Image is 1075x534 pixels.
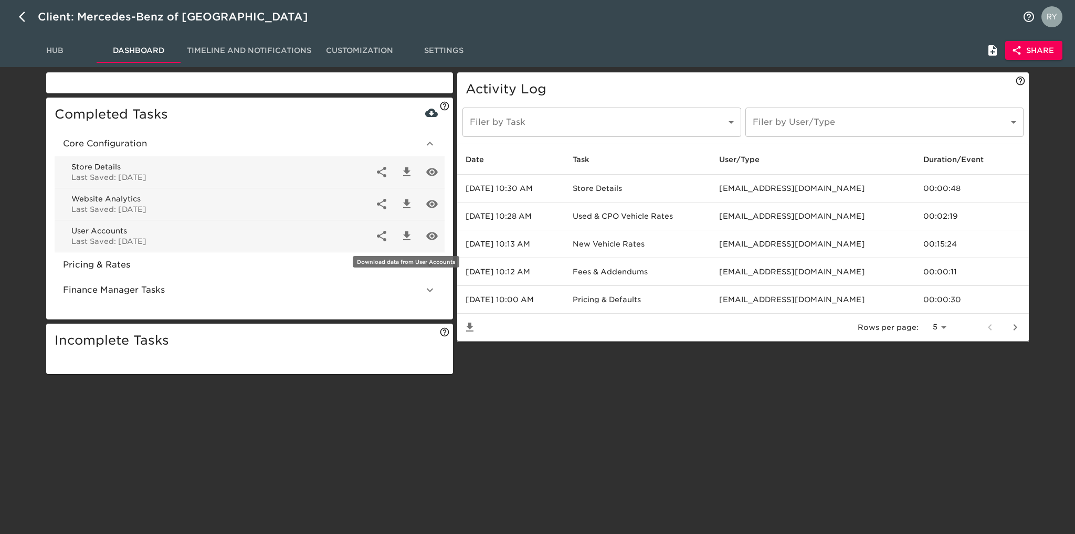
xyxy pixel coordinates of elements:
h5: Incomplete Tasks [55,332,445,349]
svg: These tasks still need to be completed for this Onboarding Hub [439,327,450,337]
td: Pricing & Defaults [564,286,711,314]
p: Last Saved: [DATE] [71,204,369,215]
span: Website Analytics [71,194,369,204]
div: ​ [745,108,1024,137]
span: Finance Manager Tasks [63,284,424,296]
div: Finance Manager Tasks [55,277,445,303]
div: ​ [462,108,741,137]
td: [EMAIL_ADDRESS][DOMAIN_NAME] [711,230,915,258]
div: Download data from Store Details [394,159,419,185]
span: Task [573,153,603,166]
div: Pricing & Rates [55,252,445,277]
span: Pricing & Rates [63,259,424,271]
img: Profile [1041,6,1062,27]
td: [DATE] 10:12 AM [457,258,564,286]
button: Share [1005,41,1062,60]
svg: See and download data from all completed tasks here [439,101,450,111]
td: 00:00:11 [915,258,1029,286]
span: Hub [19,44,90,57]
h5: Activity Log [466,81,1020,98]
td: [DATE] 10:00 AM [457,286,564,314]
div: External Link [369,191,394,217]
td: Used & CPO Vehicle Rates [564,202,711,230]
svg: View what external collaborators have done in this Onboarding Hub [1015,76,1026,86]
td: [EMAIL_ADDRESS][DOMAIN_NAME] [711,202,915,230]
button: next page [1003,315,1028,340]
button: Internal Notes and Comments [980,38,1005,63]
td: [EMAIL_ADDRESS][DOMAIN_NAME] [711,258,915,286]
span: Duration/Event [923,153,997,166]
h5: Completed Tasks [55,106,445,123]
td: New Vehicle Rates [564,230,711,258]
p: Last Saved: [DATE] [71,236,369,247]
td: Fees & Addendums [564,258,711,286]
p: Last Saved: [DATE] [71,172,369,183]
td: 00:00:30 [915,286,1029,314]
span: Core Configuration [63,137,424,150]
span: Settings [408,44,479,57]
td: Store Details [564,175,711,202]
select: rows per page [923,319,950,335]
span: Share [1014,44,1054,57]
span: Dashboard [103,44,174,57]
td: [EMAIL_ADDRESS][DOMAIN_NAME] [711,175,915,202]
td: [DATE] 10:28 AM [457,202,564,230]
span: User Accounts [71,226,369,236]
td: [EMAIL_ADDRESS][DOMAIN_NAME] [711,286,915,314]
button: Download All Tasks [424,105,439,121]
td: [DATE] 10:30 AM [457,175,564,202]
button: Save List [457,315,482,340]
span: User/Type [719,153,773,166]
td: 00:15:24 [915,230,1029,258]
div: View Website Analytics [419,191,445,217]
td: [DATE] 10:13 AM [457,230,564,258]
div: Core Configuration [55,131,445,156]
span: Store Details [71,162,369,172]
div: External Link [369,159,394,185]
div: Download data from Website Analytics [394,191,419,217]
span: Timeline and Notifications [187,44,311,57]
div: View User Accounts [419,223,445,249]
div: View Store Details [419,159,445,185]
button: notifications [1016,4,1041,29]
div: External Link [369,223,394,249]
p: Rows per page: [858,322,919,333]
td: 00:02:19 [915,202,1029,230]
td: 00:00:48 [915,175,1029,202]
table: enhanced table [457,144,1029,341]
div: Client: Mercedes-Benz of [GEOGRAPHIC_DATA] [38,8,323,25]
span: Date [466,153,498,166]
span: Customization [324,44,395,57]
